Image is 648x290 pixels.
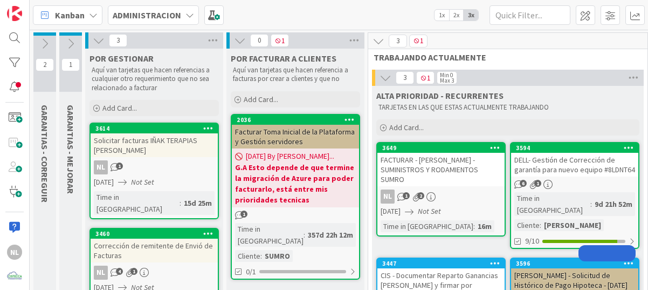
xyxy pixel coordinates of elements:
span: 3x [464,10,478,21]
span: 1 [130,268,137,275]
span: 0 [250,34,268,47]
span: ALTA PRIORIDAD - RECURRENTES [376,90,504,101]
span: 4 [116,268,123,275]
div: Time in [GEOGRAPHIC_DATA] [514,192,590,216]
span: 3 [389,35,407,48]
div: Cliente [514,219,540,231]
b: G.A Esto depende de que termine la migración de Azure para poder facturarlo, está entre mis prior... [235,162,356,205]
div: 3594DELL- Gestión de Corrección de garantía para nuevo equipo #8LDNT64 [511,143,638,177]
span: Add Card... [389,123,424,132]
span: [DATE] By [PERSON_NAME]... [246,151,334,162]
div: Time in [GEOGRAPHIC_DATA] [381,220,473,232]
div: 357d 22h 12m [305,229,356,241]
span: : [304,229,305,241]
img: Visit kanbanzone.com [7,6,22,21]
span: POR FACTURAR A CLIENTES [231,53,336,64]
div: 2036Facturar Toma Inicial de la Plataforma y Gestión servidores [232,115,359,149]
a: 3594DELL- Gestión de Corrección de garantía para nuevo equipo #8LDNT64Time in [GEOGRAPHIC_DATA]:9... [510,142,639,249]
div: 3649 [382,144,505,152]
span: Kanban [55,9,85,22]
div: NL [91,266,218,280]
span: GARANTIAS - MEJORAR [65,105,76,194]
div: Max 3 [440,78,454,83]
div: Time in [GEOGRAPHIC_DATA] [235,223,304,247]
div: Cliente [235,250,260,262]
div: NL [381,190,395,204]
span: 1x [435,10,449,21]
span: 1 [240,211,247,218]
span: Add Card... [102,103,137,113]
span: Add Card... [244,95,278,104]
span: [DATE] [94,177,114,188]
div: Solicitar facturas IÑAK TERAPIAS [PERSON_NAME] [91,133,218,157]
div: [PERSON_NAME] [541,219,604,231]
img: avatar [7,269,22,284]
span: 1 [116,163,123,170]
div: NL [91,160,218,174]
div: 2036 [237,116,359,124]
span: 6 [520,180,527,187]
div: SUMRO [262,250,293,262]
input: Quick Filter... [490,5,570,25]
div: 3594 [511,143,638,153]
span: POR GESTIONAR [89,53,154,64]
div: NL [94,266,108,280]
div: NL [7,245,22,260]
div: 3614 [91,124,218,133]
a: 3614Solicitar facturas IÑAK TERAPIAS [PERSON_NAME]NL[DATE]Not SetTime in [GEOGRAPHIC_DATA]:15d 25m [89,123,219,219]
div: NL [377,190,505,204]
div: 2036 [232,115,359,125]
span: 2 [36,58,54,71]
span: 1 [416,71,435,84]
span: : [540,219,541,231]
span: 3 [109,34,127,47]
span: : [260,250,262,262]
i: Not Set [131,177,154,187]
div: 3460 [91,229,218,239]
span: 9/10 [525,235,539,247]
div: DELL- Gestión de Corrección de garantía para nuevo equipo #8LDNT64 [511,153,638,177]
p: Aquí van tarjetas que hacen referencia a facturas por crear a clientes y que no [233,66,358,84]
div: 3596 [516,260,638,267]
div: 16m [475,220,494,232]
span: 2x [449,10,464,21]
div: 3594 [516,144,638,152]
span: 3 [396,71,414,84]
span: : [473,220,475,232]
span: 1 [271,34,289,47]
div: 3460Corrección de remitente de Envió de Facturas [91,229,218,262]
div: 3649FACTURAR - [PERSON_NAME] - SUMINISTROS Y RODAMIENTOS SUMRO [377,143,505,186]
div: 3460 [95,230,218,238]
div: 3614 [95,125,218,132]
span: 1 [61,58,80,71]
div: Min 0 [440,72,453,78]
div: 3447 [382,260,505,267]
p: TARJETAS EN LAS QUE ESTAS ACTUALMENTE TRABAJANDO [378,103,637,112]
div: Corrección de remitente de Envió de Facturas [91,239,218,262]
span: 1 [534,180,541,187]
span: 1 [403,192,410,199]
div: 3649 [377,143,505,153]
div: FACTURAR - [PERSON_NAME] - SUMINISTROS Y RODAMIENTOS SUMRO [377,153,505,186]
span: 2 [417,192,424,199]
span: TRABAJANDO ACTUALMENTE [374,52,634,63]
div: Facturar Toma Inicial de la Plataforma y Gestión servidores [232,125,359,149]
span: 0/1 [246,266,256,278]
a: 3649FACTURAR - [PERSON_NAME] - SUMINISTROS Y RODAMIENTOS SUMRONL[DATE]Not SetTime in [GEOGRAPHIC_... [376,142,506,237]
div: 3447 [377,259,505,268]
span: : [180,197,181,209]
i: Not Set [418,206,441,216]
div: NL [94,160,108,174]
div: 15d 25m [181,197,215,209]
div: 3614Solicitar facturas IÑAK TERAPIAS [PERSON_NAME] [91,124,218,157]
span: : [590,198,592,210]
p: Aquí van tarjetas que hacen referencias a cualquier otro requerimiento que no sea relacionado a f... [92,66,217,92]
span: GARANTIAS - CORREGUIR [39,105,50,203]
b: ADMINISTRACION [113,10,181,21]
div: Time in [GEOGRAPHIC_DATA] [94,191,180,215]
a: 2036Facturar Toma Inicial de la Plataforma y Gestión servidores[DATE] By [PERSON_NAME]...G.A Esto... [231,114,360,280]
div: 9d 21h 52m [592,198,635,210]
div: 3596 [511,259,638,268]
span: [DATE] [381,206,401,217]
span: 1 [409,35,428,48]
